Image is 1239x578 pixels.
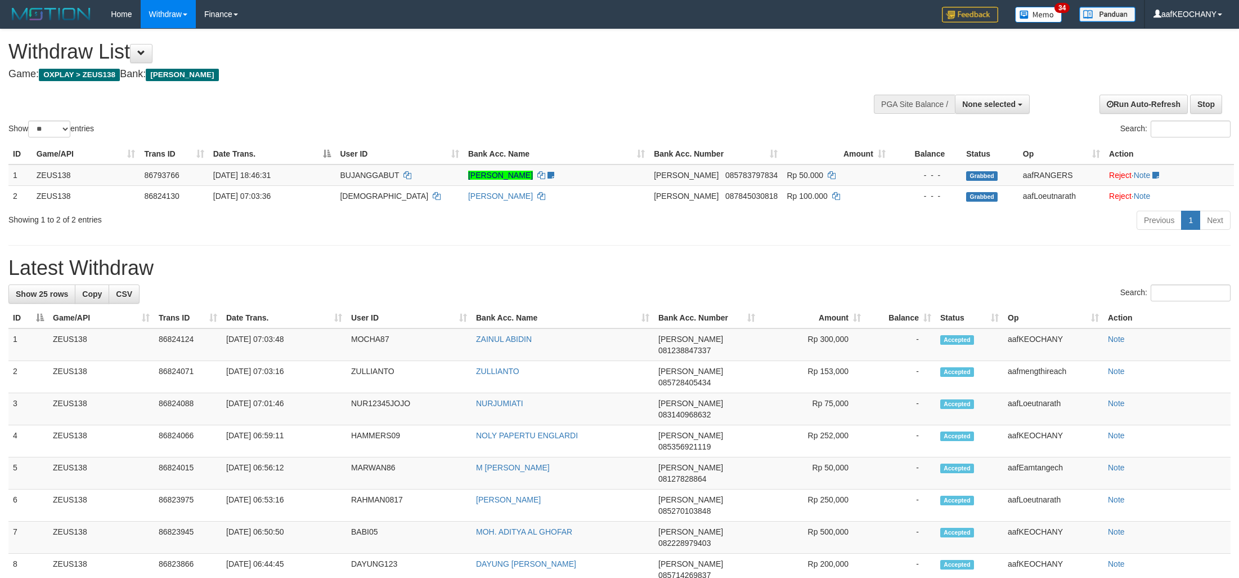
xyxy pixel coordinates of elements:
[116,290,132,299] span: CSV
[335,144,463,164] th: User ID: activate to sort column ascending
[658,335,723,344] span: [PERSON_NAME]
[658,367,723,376] span: [PERSON_NAME]
[48,328,154,361] td: ZEUS138
[1200,211,1231,230] a: Next
[468,171,533,180] a: [PERSON_NAME]
[8,6,94,23] img: MOTION_logo.png
[782,144,890,164] th: Amount: activate to sort column ascending
[1003,490,1103,522] td: aafLoeutnarath
[347,393,472,425] td: NUR12345JOJO
[1108,495,1125,504] a: Note
[658,399,723,408] span: [PERSON_NAME]
[760,328,865,361] td: Rp 300,000
[476,399,523,408] a: NURJUMIATI
[75,284,109,304] a: Copy
[340,192,428,201] span: [DEMOGRAPHIC_DATA]
[8,393,48,425] td: 3
[222,457,347,490] td: [DATE] 06:56:12
[8,210,508,225] div: Showing 1 to 2 of 2 entries
[1105,144,1234,164] th: Action
[222,522,347,554] td: [DATE] 06:50:50
[222,328,347,361] td: [DATE] 07:03:48
[649,144,782,164] th: Bank Acc. Number: activate to sort column ascending
[942,7,998,23] img: Feedback.jpg
[1003,393,1103,425] td: aafLoeutnarath
[1120,284,1231,301] label: Search:
[1190,95,1222,114] a: Stop
[1103,308,1231,328] th: Action
[347,425,472,457] td: HAMMERS09
[658,506,711,515] span: Copy 085270103848 to clipboard
[8,121,94,137] label: Show entries
[1137,211,1182,230] a: Previous
[658,527,723,536] span: [PERSON_NAME]
[865,361,936,393] td: -
[347,328,472,361] td: MOCHA87
[16,290,68,299] span: Show 25 rows
[654,192,719,201] span: [PERSON_NAME]
[8,328,48,361] td: 1
[1108,463,1125,472] a: Note
[48,457,154,490] td: ZEUS138
[476,495,541,504] a: [PERSON_NAME]
[936,308,1003,328] th: Status: activate to sort column ascending
[48,522,154,554] td: ZEUS138
[154,308,222,328] th: Trans ID: activate to sort column ascending
[347,457,472,490] td: MARWAN86
[476,431,578,440] a: NOLY PAPERTU ENGLARDI
[8,361,48,393] td: 2
[48,308,154,328] th: Game/API: activate to sort column ascending
[8,457,48,490] td: 5
[8,144,32,164] th: ID
[154,393,222,425] td: 86824088
[1003,425,1103,457] td: aafKEOCHANY
[940,464,974,473] span: Accepted
[1108,399,1125,408] a: Note
[865,490,936,522] td: -
[144,192,179,201] span: 86824130
[1054,3,1070,13] span: 34
[940,399,974,409] span: Accepted
[865,425,936,457] td: -
[760,308,865,328] th: Amount: activate to sort column ascending
[476,463,550,472] a: M [PERSON_NAME]
[787,192,827,201] span: Rp 100.000
[865,393,936,425] td: -
[222,393,347,425] td: [DATE] 07:01:46
[787,171,823,180] span: Rp 50.000
[658,495,723,504] span: [PERSON_NAME]
[8,164,32,186] td: 1
[39,69,120,81] span: OXPLAY > ZEUS138
[1108,431,1125,440] a: Note
[940,560,974,570] span: Accepted
[966,192,998,202] span: Grabbed
[8,490,48,522] td: 6
[1015,7,1062,23] img: Button%20Memo.svg
[213,171,271,180] span: [DATE] 18:46:31
[658,378,711,387] span: Copy 085728405434 to clipboard
[109,284,140,304] a: CSV
[476,559,576,568] a: DAYUNG [PERSON_NAME]
[48,361,154,393] td: ZEUS138
[209,144,336,164] th: Date Trans.: activate to sort column descending
[213,192,271,201] span: [DATE] 07:03:36
[154,457,222,490] td: 86824015
[32,164,140,186] td: ZEUS138
[476,335,532,344] a: ZAINUL ABIDIN
[476,367,519,376] a: ZULLIANTO
[658,346,711,355] span: Copy 081238847337 to clipboard
[865,308,936,328] th: Balance: activate to sort column ascending
[1109,192,1132,201] a: Reject
[658,442,711,451] span: Copy 085356921119 to clipboard
[472,308,654,328] th: Bank Acc. Name: activate to sort column ascending
[8,69,815,80] h4: Game: Bank:
[1181,211,1200,230] a: 1
[28,121,70,137] select: Showentries
[725,192,778,201] span: Copy 087845030818 to clipboard
[222,361,347,393] td: [DATE] 07:03:16
[654,171,719,180] span: [PERSON_NAME]
[222,425,347,457] td: [DATE] 06:59:11
[1108,335,1125,344] a: Note
[895,170,957,181] div: - - -
[658,539,711,548] span: Copy 082228979403 to clipboard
